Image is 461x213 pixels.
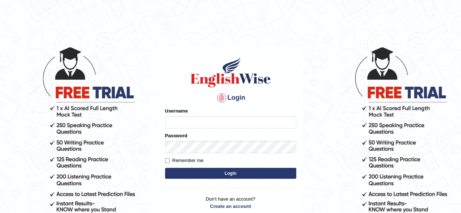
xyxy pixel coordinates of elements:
[165,168,296,179] button: Login
[165,203,296,210] a: Create an account
[165,132,187,139] label: Password
[165,157,204,164] label: Remember me
[165,92,296,104] h4: Login
[165,158,170,163] input: Remember me
[165,107,188,114] label: Username
[189,56,272,88] img: Logo of English Wise sign in for intelligent practice with AI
